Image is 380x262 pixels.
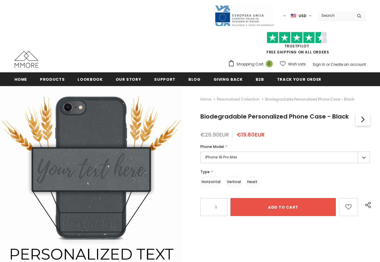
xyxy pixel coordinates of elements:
[14,51,38,68] img: MMORE Cases
[266,60,273,67] span: 0
[154,77,175,82] span: support
[256,72,264,86] a: B2B
[246,177,259,187] label: Heart
[237,131,265,138] span: €19.80EUR
[188,77,201,82] span: Blog
[288,61,306,67] span: Wish Lists
[40,77,65,82] span: Products
[78,72,102,86] a: Lookbook
[214,5,275,27] img: Javni Razpis
[214,13,275,18] a: Javni Razpis
[200,177,222,187] label: Horizontal
[256,77,264,82] span: B2B
[116,77,141,82] span: Our Story
[78,77,102,82] span: Lookbook
[331,62,366,67] a: Create an account
[277,77,321,82] span: Track your order
[236,61,263,67] span: Shopping Cart
[116,72,141,86] a: Our Story
[200,152,370,163] label: iPhone 16 Pro Max
[326,62,330,67] span: or
[200,144,224,149] span: Phone Model
[226,177,242,187] label: Vertical
[200,96,211,103] a: Home
[14,77,27,82] span: Home
[200,112,349,121] span: Biodegradable Personalized Phone Case - Black
[228,60,276,69] a: Shopping Cart 0
[188,72,201,86] a: Blog
[313,62,325,67] a: Sign In
[318,11,352,20] input: Search Site
[200,131,229,138] span: €26.90EUR
[277,72,321,86] a: Track your order
[228,35,366,55] span: FREE SHIPPING ON ALL ORDERS
[230,198,336,216] input: Add to cart
[200,169,210,174] span: Type
[291,13,296,18] img: USD
[214,72,243,86] a: Giving back
[214,77,243,82] span: Giving back
[217,97,260,102] a: Personalized Collection
[265,96,354,103] span: Biodegradable Personalized Phone Case - Black
[280,59,306,69] a: Wish Lists
[267,32,327,44] img: Trust Pilot Stars
[14,72,27,86] a: Home
[284,44,309,49] a: Trustpilot
[154,72,175,86] a: support
[299,13,306,19] span: USD
[40,72,65,86] a: Products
